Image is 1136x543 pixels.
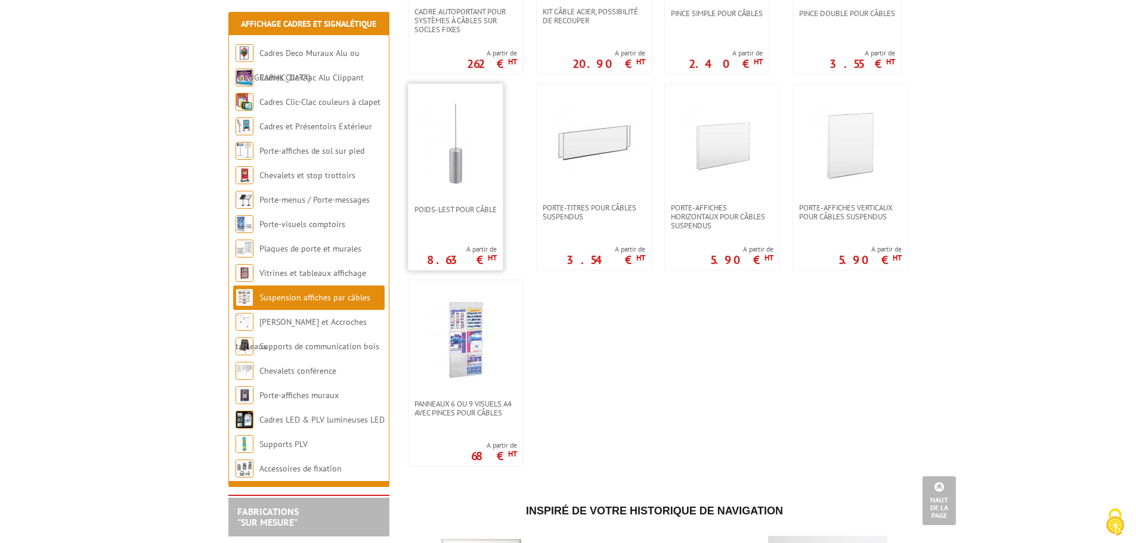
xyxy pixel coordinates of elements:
a: Panneaux 6 ou 9 visuels A4 avec pinces pour câbles [408,399,523,417]
a: Chevalets conférence [259,365,336,376]
p: 20.90 € [572,60,645,67]
a: Porte-affiches verticaux pour câbles suspendus [793,203,908,221]
sup: HT [636,57,645,67]
img: Supports PLV [236,435,253,453]
p: 68 € [471,452,517,460]
button: Cookies (fenêtre modale) [1094,502,1136,543]
a: Suspension affiches par câbles [259,292,370,303]
img: Porte-affiches verticaux pour câbles suspendus [809,102,892,185]
p: 3.55 € [829,60,895,67]
a: Cadres et Présentoirs Extérieur [259,121,372,132]
img: Chevalets conférence [236,362,253,380]
sup: HT [488,253,497,263]
img: Porte-menus / Porte-messages [236,191,253,209]
img: Cadres Deco Muraux Alu ou Bois [236,44,253,62]
img: Porte-visuels comptoirs [236,215,253,233]
span: Porte-affiches verticaux pour câbles suspendus [799,203,902,221]
a: Cadres Clic-Clac Alu Clippant [259,72,364,83]
sup: HT [886,57,895,67]
img: Cadres Clic-Clac couleurs à clapet [236,93,253,111]
span: A partir de [567,244,645,254]
span: A partir de [471,440,517,450]
img: Cadres LED & PLV lumineuses LED [236,411,253,429]
span: Kit Câble acier, possibilité de recouper [543,7,645,25]
img: Porte-affiches muraux [236,386,253,404]
p: 5.90 € [710,256,773,263]
img: Panneaux 6 ou 9 visuels A4 avec pinces pour câbles [424,298,507,381]
span: Cadre autoportant pour systèmes à câbles sur socles fixes [414,7,517,34]
a: Pince double pour câbles [793,9,901,18]
a: Poids-lest pour câble [408,205,503,214]
span: A partir de [427,244,497,254]
span: A partir de [838,244,902,254]
a: Chevalets et stop trottoirs [259,170,355,181]
img: Cookies (fenêtre modale) [1100,507,1130,537]
a: Cadres Clic-Clac couleurs à clapet [259,97,380,107]
p: 3.54 € [567,256,645,263]
span: A partir de [689,48,763,58]
a: Porte-visuels comptoirs [259,219,345,229]
a: Plaques de porte et murales [259,243,361,254]
a: Cadres LED & PLV lumineuses LED [259,414,385,425]
span: Poids-lest pour câble [414,205,497,214]
sup: HT [636,253,645,263]
sup: HT [754,57,763,67]
sup: HT [508,449,517,459]
sup: HT [893,253,902,263]
img: Vitrines et tableaux affichage [236,264,253,282]
img: Poids-lest pour câble [414,102,497,185]
p: 5.90 € [838,256,902,263]
img: Cadres et Présentoirs Extérieur [236,117,253,135]
span: A partir de [710,244,773,254]
img: Porte-titres pour câbles suspendus [552,102,636,185]
a: Porte-titres pour câbles suspendus [537,203,651,221]
p: 8.63 € [427,256,497,263]
a: Cadre autoportant pour systèmes à câbles sur socles fixes [408,7,523,34]
a: Kit Câble acier, possibilité de recouper [537,7,651,25]
p: 262 € [467,60,517,67]
span: A partir de [572,48,645,58]
a: Porte-affiches horizontaux pour câbles suspendus [665,203,779,230]
a: Porte-menus / Porte-messages [259,194,370,205]
img: Plaques de porte et murales [236,240,253,257]
span: A partir de [467,48,517,58]
a: [PERSON_NAME] et Accroches tableaux [236,317,367,352]
span: Pince simple pour câbles [671,9,763,18]
span: Porte-affiches horizontaux pour câbles suspendus [671,203,773,230]
span: Pince double pour câbles [799,9,895,18]
img: Chevalets et stop trottoirs [236,166,253,184]
img: Suspension affiches par câbles [236,288,253,306]
a: Cadres Deco Muraux Alu ou [GEOGRAPHIC_DATA] [236,48,360,83]
a: Haut de la page [923,476,956,525]
span: Panneaux 6 ou 9 visuels A4 avec pinces pour câbles [414,399,517,417]
a: Accessoires de fixation [259,463,342,474]
img: Porte-affiches de sol sur pied [236,142,253,160]
a: Vitrines et tableaux affichage [259,268,366,278]
p: 2.40 € [689,60,763,67]
a: Affichage Cadres et Signalétique [241,18,376,29]
a: Pince simple pour câbles [665,9,769,18]
a: Supports de communication bois [259,341,379,352]
span: Porte-titres pour câbles suspendus [543,203,645,221]
span: A partir de [829,48,895,58]
img: Cimaises et Accroches tableaux [236,313,253,331]
img: Porte-affiches horizontaux pour câbles suspendus [680,102,764,185]
a: Supports PLV [259,439,308,449]
a: FABRICATIONS"Sur Mesure" [237,505,299,528]
span: Inspiré de votre historique de navigation [526,505,783,517]
a: Porte-affiches muraux [259,390,339,401]
sup: HT [508,57,517,67]
img: Accessoires de fixation [236,460,253,477]
sup: HT [764,253,773,263]
a: Porte-affiches de sol sur pied [259,145,364,156]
